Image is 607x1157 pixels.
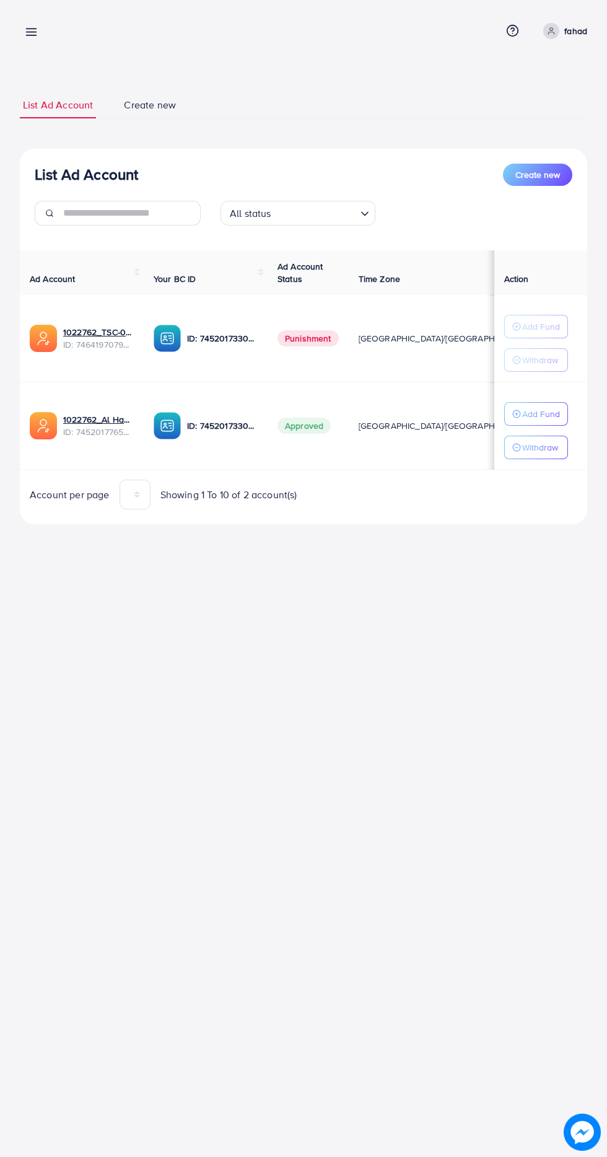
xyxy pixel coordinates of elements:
[227,205,274,222] span: All status
[124,98,176,112] span: Create new
[564,1114,601,1151] img: image
[277,330,339,346] span: Punishment
[63,413,134,439] div: <span class='underline'>1022762_Al Hamd Traders_1735058097282</span></br>7452017765898354704
[277,260,323,285] span: Ad Account Status
[504,436,568,459] button: Withdraw
[275,202,356,222] input: Search for option
[504,402,568,426] button: Add Fund
[63,426,134,438] span: ID: 7452017765898354704
[154,412,181,439] img: ic-ba-acc.ded83a64.svg
[522,353,558,367] p: Withdraw
[30,273,76,285] span: Ad Account
[359,420,531,432] span: [GEOGRAPHIC_DATA]/[GEOGRAPHIC_DATA]
[30,412,57,439] img: ic-ads-acc.e4c84228.svg
[515,169,560,181] span: Create new
[154,273,196,285] span: Your BC ID
[154,325,181,352] img: ic-ba-acc.ded83a64.svg
[564,24,587,38] p: fahad
[503,164,572,186] button: Create new
[23,98,93,112] span: List Ad Account
[63,338,134,351] span: ID: 7464197079427137537
[359,332,531,345] span: [GEOGRAPHIC_DATA]/[GEOGRAPHIC_DATA]
[63,413,134,426] a: 1022762_Al Hamd Traders_1735058097282
[538,23,587,39] a: fahad
[35,165,138,183] h3: List Ad Account
[522,407,560,421] p: Add Fund
[504,348,568,372] button: Withdraw
[522,440,558,455] p: Withdraw
[522,319,560,334] p: Add Fund
[277,418,331,434] span: Approved
[63,326,134,351] div: <span class='underline'>1022762_TSC-01_1737893822201</span></br>7464197079427137537
[504,315,568,338] button: Add Fund
[504,273,529,285] span: Action
[221,201,375,226] div: Search for option
[160,488,297,502] span: Showing 1 To 10 of 2 account(s)
[63,326,134,338] a: 1022762_TSC-01_1737893822201
[187,331,258,346] p: ID: 7452017330445533200
[30,325,57,352] img: ic-ads-acc.e4c84228.svg
[30,488,110,502] span: Account per page
[187,418,258,433] p: ID: 7452017330445533200
[359,273,400,285] span: Time Zone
